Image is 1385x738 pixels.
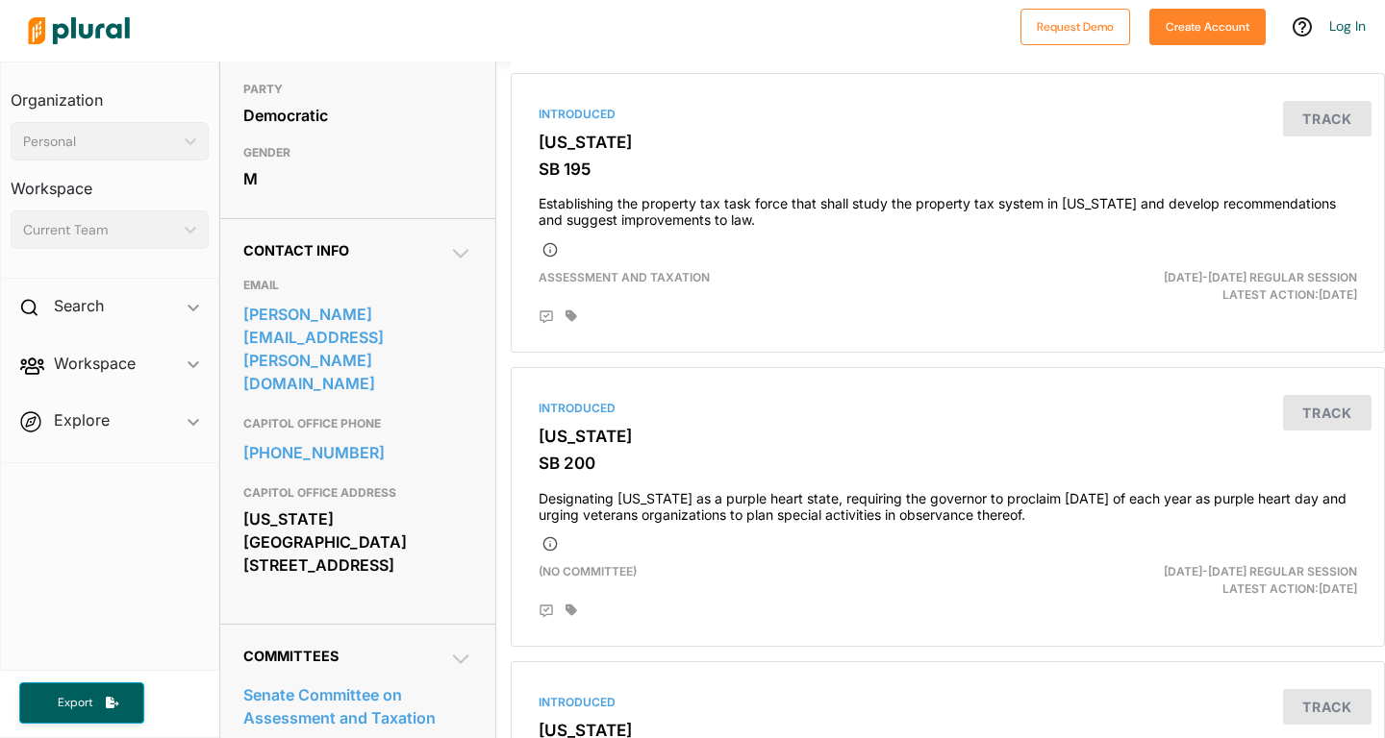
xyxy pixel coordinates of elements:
[243,101,472,130] div: Democratic
[539,106,1357,123] div: Introduced
[539,603,554,619] div: Add Position Statement
[23,132,177,152] div: Personal
[1149,15,1266,36] a: Create Account
[539,186,1357,229] h4: Establishing the property tax task force that shall study the property tax system in [US_STATE] a...
[23,220,177,240] div: Current Team
[539,270,710,284] span: Assessment and Taxation
[539,454,1357,473] h3: SB 200
[1164,270,1357,284] span: [DATE]-[DATE] Regular Session
[1020,9,1130,45] button: Request Demo
[243,438,472,467] a: [PHONE_NUMBER]
[539,309,554,325] div: Add Position Statement
[539,481,1357,524] h4: Designating [US_STATE] as a purple heart state, requiring the governor to proclaim [DATE] of each...
[1283,689,1372,725] button: Track
[11,160,209,203] h3: Workspace
[1020,15,1130,36] a: Request Demo
[243,481,472,504] h3: CAPITOL OFFICE ADDRESS
[11,72,209,114] h3: Organization
[243,274,472,297] h3: EMAIL
[1089,269,1372,304] div: Latest Action: [DATE]
[1329,17,1366,35] a: Log In
[1089,563,1372,598] div: Latest Action: [DATE]
[1283,395,1372,430] button: Track
[243,242,349,258] span: Contact Info
[243,680,472,732] a: Senate Committee on Assessment and Taxation
[539,400,1357,417] div: Introduced
[1149,9,1266,45] button: Create Account
[243,300,472,398] a: [PERSON_NAME][EMAIL_ADDRESS][PERSON_NAME][DOMAIN_NAME]
[539,160,1357,179] h3: SB 195
[1164,564,1357,578] span: [DATE]-[DATE] Regular Session
[44,695,106,711] span: Export
[243,648,339,664] span: Committees
[243,141,472,164] h3: GENDER
[566,309,577,323] div: Add tags
[243,164,472,193] div: M
[19,682,144,724] button: Export
[539,133,1357,152] h3: [US_STATE]
[539,427,1357,446] h3: [US_STATE]
[54,295,104,316] h2: Search
[1283,101,1372,136] button: Track
[539,694,1357,711] div: Introduced
[566,603,577,617] div: Add tags
[243,78,472,101] h3: PARTY
[524,563,1090,598] div: (no committee)
[243,412,472,435] h3: CAPITOL OFFICE PHONE
[243,504,472,579] div: [US_STATE][GEOGRAPHIC_DATA] [STREET_ADDRESS]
